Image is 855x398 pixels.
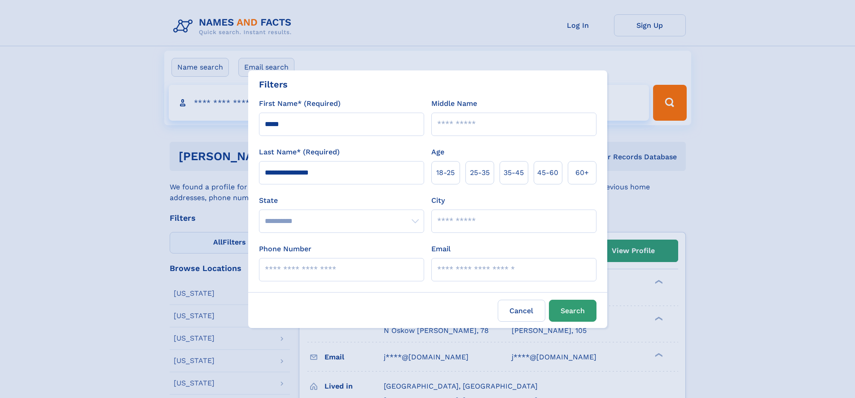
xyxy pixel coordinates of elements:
label: Phone Number [259,244,311,254]
label: Age [431,147,444,157]
span: 35‑45 [504,167,524,178]
label: Last Name* (Required) [259,147,340,157]
label: Email [431,244,451,254]
label: Middle Name [431,98,477,109]
span: 25‑35 [470,167,490,178]
span: 45‑60 [537,167,558,178]
label: Cancel [498,300,545,322]
button: Search [549,300,596,322]
label: State [259,195,424,206]
span: 18‑25 [436,167,455,178]
label: First Name* (Required) [259,98,341,109]
div: Filters [259,78,288,91]
span: 60+ [575,167,589,178]
label: City [431,195,445,206]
